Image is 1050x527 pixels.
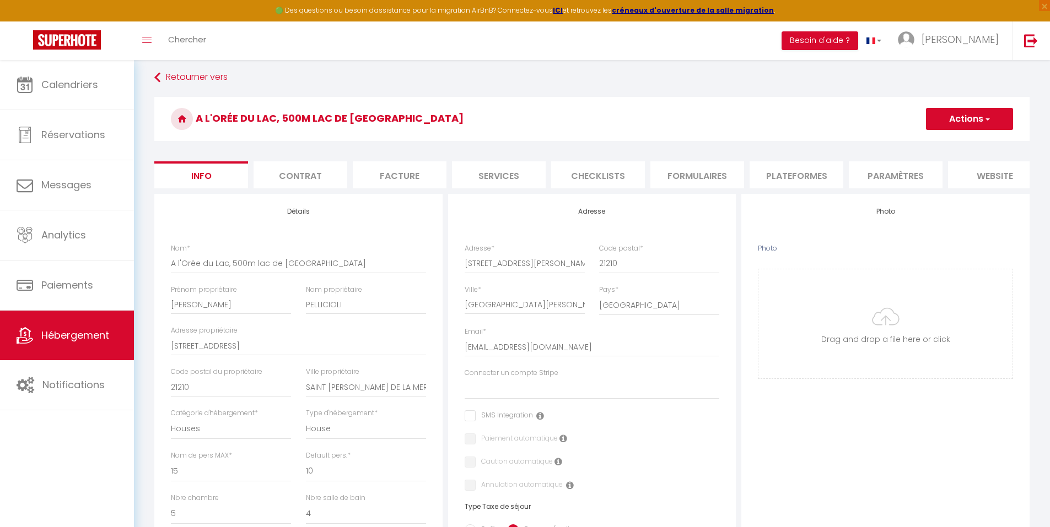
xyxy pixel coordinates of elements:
[465,285,481,295] label: Ville
[465,243,494,254] label: Adresse
[41,78,98,91] span: Calendriers
[171,243,190,254] label: Nom
[171,450,232,461] label: Nom de pers MAX
[306,285,362,295] label: Nom propriétaire
[465,327,486,337] label: Email
[171,493,219,503] label: Nbre chambre
[41,128,105,142] span: Réservations
[306,493,365,503] label: Nbre salle de bain
[612,6,774,15] a: créneaux d'ouverture de la salle migration
[154,97,1030,141] h3: A l'Orée du Lac, 500m lac de [GEOGRAPHIC_DATA]
[465,208,720,215] h4: Adresse
[154,68,1030,88] a: Retourner vers
[171,285,237,295] label: Prénom propriétaire
[33,30,101,50] img: Super Booking
[898,31,914,48] img: ...
[476,433,558,445] label: Paiement automatique
[926,108,1013,130] button: Actions
[782,31,858,50] button: Besoin d'aide ?
[306,408,378,419] label: Type d'hébergement
[154,161,248,188] li: Info
[849,161,943,188] li: Paramètres
[1024,34,1038,47] img: logout
[890,21,1013,60] a: ... [PERSON_NAME]
[750,161,843,188] li: Plateformes
[306,450,351,461] label: Default pers.
[41,328,109,342] span: Hébergement
[353,161,446,188] li: Facture
[599,243,643,254] label: Code postal
[650,161,744,188] li: Formulaires
[171,208,426,215] h4: Détails
[171,325,238,336] label: Adresse propriétaire
[42,378,105,392] span: Notifications
[9,4,42,37] button: Ouvrir le widget de chat LiveChat
[171,408,258,419] label: Catégorie d'hébergement
[168,34,206,45] span: Chercher
[758,208,1013,215] h4: Photo
[254,161,347,188] li: Contrat
[599,285,618,295] label: Pays
[306,367,359,377] label: Ville propriétaire
[41,278,93,292] span: Paiements
[452,161,546,188] li: Services
[41,228,86,242] span: Analytics
[476,457,553,469] label: Caution automatique
[551,161,645,188] li: Checklists
[758,243,777,254] label: Photo
[41,178,91,192] span: Messages
[465,503,720,510] h6: Type Taxe de séjour
[465,368,558,378] label: Connecter un compte Stripe
[553,6,563,15] a: ICI
[171,367,262,377] label: Code postal du propriétaire
[160,21,214,60] a: Chercher
[948,161,1042,188] li: website
[922,32,999,46] span: [PERSON_NAME]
